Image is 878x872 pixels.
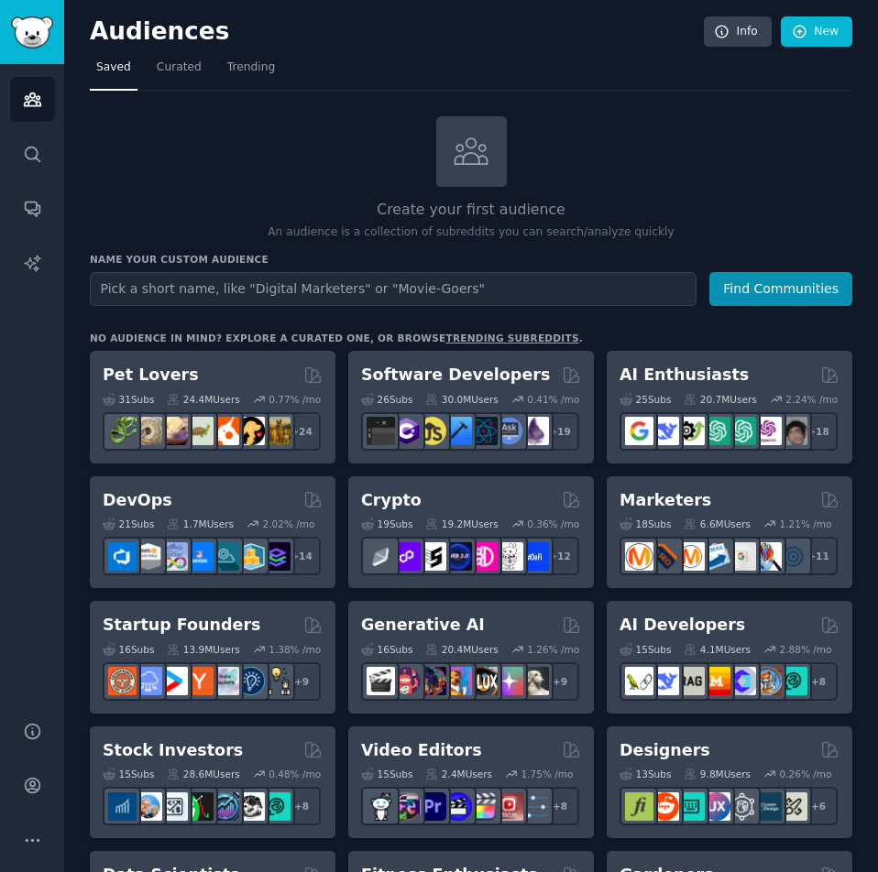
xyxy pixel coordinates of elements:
[676,792,705,821] img: UI_Design
[702,792,730,821] img: UXDesign
[90,17,704,47] h2: Audiences
[620,739,710,762] h2: Designers
[445,332,578,343] a: trending subreddits
[469,417,498,445] img: reactnative
[103,489,172,512] h2: DevOps
[541,412,579,451] div: + 19
[236,667,265,695] img: Entrepreneurship
[103,739,243,762] h2: Stock Investors
[108,417,137,445] img: herpetology
[167,393,239,406] div: 24.4M Users
[185,792,214,821] img: Trading
[167,768,239,780] div: 28.6M Users
[781,16,852,48] a: New
[221,53,281,91] a: Trending
[159,542,188,571] img: Docker_DevOps
[262,417,291,445] img: dogbreed
[134,792,162,821] img: ValueInvesting
[236,542,265,571] img: aws_cdk
[425,393,498,406] div: 30.0M Users
[625,417,653,445] img: GoogleGeminiAI
[620,643,671,656] div: 15 Sub s
[521,768,574,780] div: 1.75 % /mo
[495,417,523,445] img: AskComputerScience
[90,272,697,306] input: Pick a short name, like "Digital Marketers" or "Movie-Goers"
[495,792,523,821] img: Youtubevideo
[620,518,671,530] div: 18 Sub s
[728,667,756,695] img: OpenSourceAI
[620,364,749,387] h2: AI Enthusiasts
[620,489,711,512] h2: Marketers
[684,393,756,406] div: 20.7M Users
[541,662,579,701] div: + 9
[134,667,162,695] img: SaaS
[684,518,751,530] div: 6.6M Users
[728,417,756,445] img: chatgpt_prompts_
[103,614,260,637] h2: Startup Founders
[361,364,550,387] h2: Software Developers
[625,542,653,571] img: content_marketing
[392,417,421,445] img: csharp
[103,393,154,406] div: 31 Sub s
[227,60,275,76] span: Trending
[780,643,832,656] div: 2.88 % /mo
[96,60,131,76] span: Saved
[108,792,137,821] img: dividends
[367,667,395,695] img: aivideo
[684,643,751,656] div: 4.1M Users
[676,667,705,695] img: Rag
[418,417,446,445] img: learnjavascript
[702,667,730,695] img: MistralAI
[495,542,523,571] img: CryptoNews
[361,768,412,780] div: 15 Sub s
[103,518,154,530] div: 21 Sub s
[263,518,315,530] div: 2.02 % /mo
[211,542,239,571] img: platformengineering
[495,667,523,695] img: starryai
[625,792,653,821] img: typography
[541,787,579,825] div: + 8
[521,417,549,445] img: elixir
[103,643,154,656] div: 16 Sub s
[367,542,395,571] img: ethfinance
[651,542,679,571] img: bigseo
[728,792,756,821] img: userexperience
[779,667,807,695] img: AIDevelopersSociety
[799,662,838,701] div: + 8
[159,417,188,445] img: leopardgeckos
[521,667,549,695] img: DreamBooth
[469,792,498,821] img: finalcutpro
[159,792,188,821] img: Forex
[361,489,422,512] h2: Crypto
[676,417,705,445] img: AItoolsCatalog
[753,667,782,695] img: llmops
[167,518,234,530] div: 1.7M Users
[469,542,498,571] img: defiblockchain
[425,643,498,656] div: 20.4M Users
[620,393,671,406] div: 25 Sub s
[236,417,265,445] img: PetAdvice
[702,542,730,571] img: Emailmarketing
[527,518,579,530] div: 0.36 % /mo
[108,667,137,695] img: EntrepreneurRideAlong
[541,537,579,575] div: + 12
[418,542,446,571] img: ethstaker
[185,417,214,445] img: turtle
[651,417,679,445] img: DeepSeek
[418,792,446,821] img: premiere
[779,417,807,445] img: ArtificalIntelligence
[211,792,239,821] img: StocksAndTrading
[269,768,321,780] div: 0.48 % /mo
[527,643,579,656] div: 1.26 % /mo
[753,417,782,445] img: OpenAIDev
[799,787,838,825] div: + 6
[211,667,239,695] img: indiehackers
[361,518,412,530] div: 19 Sub s
[425,518,498,530] div: 19.2M Users
[444,542,472,571] img: web3
[159,667,188,695] img: startup
[799,537,838,575] div: + 11
[684,768,751,780] div: 9.8M Users
[157,60,202,76] span: Curated
[392,792,421,821] img: editors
